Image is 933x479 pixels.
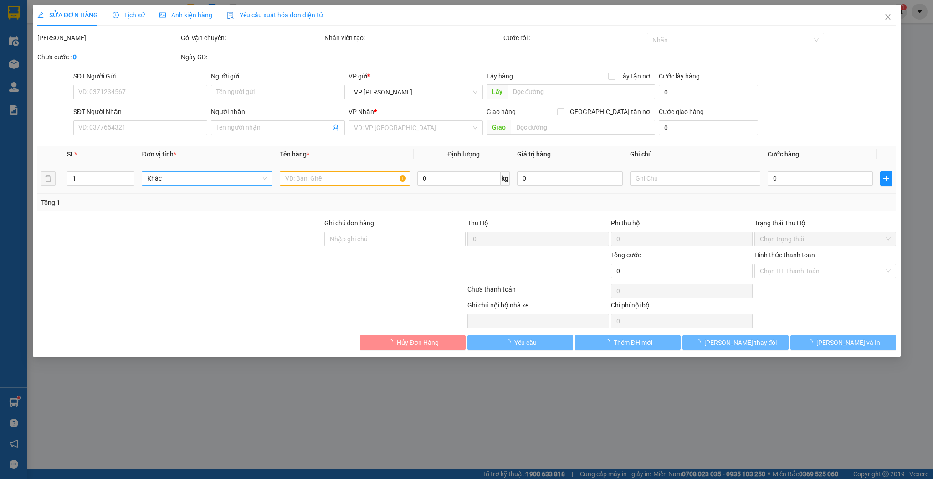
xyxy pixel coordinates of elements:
label: Ghi chú đơn hàng [324,219,374,227]
span: kg [501,171,510,186]
input: VD: Bàn, Ghế [279,171,410,186]
span: picture [159,12,166,18]
span: Thu Hộ [467,219,488,227]
label: Hình thức thanh toán [754,251,815,259]
span: Yêu cầu [514,338,537,348]
span: Lấy [486,84,507,99]
span: Lấy tận nơi [615,71,655,81]
div: Nhân viên tạo: [324,33,501,43]
span: Lịch sử [113,11,145,19]
div: SĐT Người Nhận [73,107,207,117]
input: Cước giao hàng [658,120,758,135]
label: Cước giao hàng [658,108,703,115]
div: Tổng: 1 [41,198,360,208]
img: icon [227,12,234,19]
button: delete [41,171,56,186]
span: loading [604,339,614,345]
button: plus [880,171,892,186]
span: SỬA ĐƠN HÀNG [37,11,98,19]
span: clock-circle [113,12,119,18]
div: Chưa thanh toán [466,284,610,300]
button: Hủy Đơn Hàng [360,335,466,350]
span: close [884,13,891,21]
span: loading [387,339,397,345]
span: Lấy hàng [486,73,513,80]
span: loading [694,339,704,345]
input: Ghi Chú [630,171,760,186]
button: Yêu cầu [467,335,573,350]
span: [PERSON_NAME] thay đổi [704,338,777,348]
span: edit [37,12,44,18]
input: Cước lấy hàng [658,85,758,99]
span: Giá trị hàng [517,151,551,158]
span: loading [504,339,514,345]
span: [PERSON_NAME] và In [816,338,880,348]
span: Ảnh kiện hàng [159,11,212,19]
span: VP Ngọc Hồi [354,85,477,99]
div: Cước rồi : [503,33,645,43]
th: Ghi chú [626,146,764,163]
div: Trạng thái Thu Hộ [754,218,896,228]
span: Tổng cước [611,251,641,259]
label: Cước lấy hàng [658,73,699,80]
span: Thêm ĐH mới [614,338,652,348]
span: plus [881,175,892,182]
span: Tên hàng [279,151,309,158]
div: Người nhận [211,107,345,117]
span: Cước hàng [767,151,799,158]
span: Chọn trạng thái [760,232,891,246]
div: Người gửi [211,71,345,81]
div: [PERSON_NAME]: [37,33,179,43]
input: Dọc đường [507,84,655,99]
span: Hủy Đơn Hàng [397,338,439,348]
input: Dọc đường [510,120,655,135]
div: SĐT Người Gửi [73,71,207,81]
span: Khác [147,172,267,185]
div: Ngày GD: [180,52,322,62]
b: 0 [73,53,77,61]
div: VP gửi [349,71,482,81]
span: loading [806,339,816,345]
span: Yêu cầu xuất hóa đơn điện tử [227,11,323,19]
div: Phí thu hộ [611,218,753,232]
span: Đơn vị tính [142,151,176,158]
span: user-add [332,124,339,131]
button: [PERSON_NAME] thay đổi [682,335,788,350]
div: Ghi chú nội bộ nhà xe [467,300,609,314]
div: Chưa cước : [37,52,179,62]
input: Ghi chú đơn hàng [324,232,466,246]
span: Giao [486,120,510,135]
span: VP Nhận [349,108,374,115]
span: Giao hàng [486,108,515,115]
button: [PERSON_NAME] và In [790,335,896,350]
div: Gói vận chuyển: [180,33,322,43]
button: Close [875,5,900,30]
div: Chi phí nội bộ [611,300,753,314]
span: SL [67,151,74,158]
span: Định lượng [447,151,480,158]
button: Thêm ĐH mới [575,335,681,350]
span: [GEOGRAPHIC_DATA] tận nơi [564,107,655,117]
